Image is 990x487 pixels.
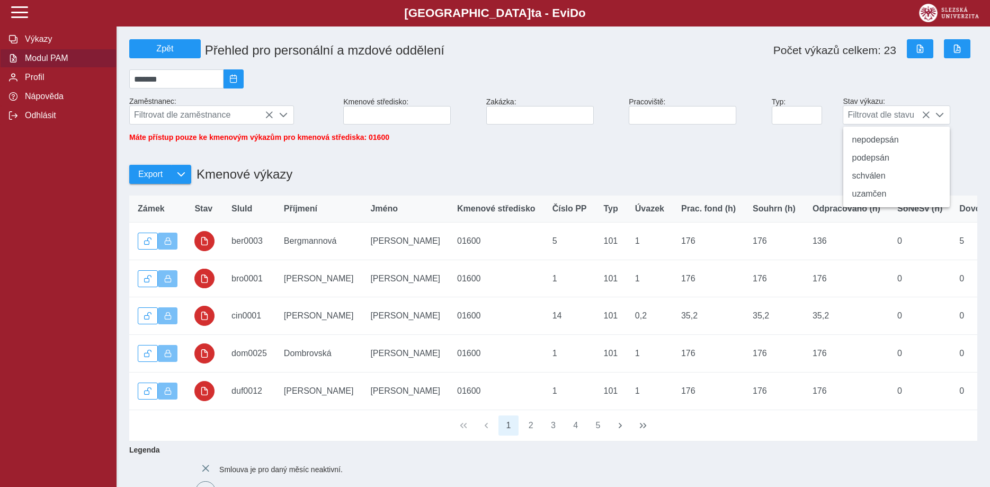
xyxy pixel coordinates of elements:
[544,223,595,260] td: 5
[843,167,950,185] li: schválen
[275,223,362,260] td: Bergmannová
[194,381,215,401] button: uzamčeno
[362,297,449,335] td: [PERSON_NAME]
[339,93,482,129] div: Kmenové středisko:
[275,260,362,297] td: [PERSON_NAME]
[681,204,736,214] span: Prac. fond (h)
[449,372,544,410] td: 01600
[544,335,595,373] td: 1
[768,93,839,129] div: Typ:
[223,335,275,373] td: dom0025
[544,372,595,410] td: 1
[604,204,618,214] span: Typ
[744,260,804,297] td: 176
[804,372,889,410] td: 176
[944,39,970,58] button: Export do PDF
[544,260,595,297] td: 1
[22,34,108,44] span: Výkazy
[194,231,215,251] button: uzamčeno
[531,6,534,20] span: t
[627,260,673,297] td: 1
[370,204,398,214] span: Jméno
[595,297,627,335] td: 101
[158,383,178,400] button: Výkaz uzamčen.
[22,92,108,101] span: Nápověda
[889,335,951,373] td: 0
[673,335,744,373] td: 176
[223,297,275,335] td: cin0001
[362,223,449,260] td: [PERSON_NAME]
[194,306,215,326] button: uzamčeno
[231,204,252,214] span: SluId
[22,111,108,120] span: Odhlásit
[457,204,536,214] span: Kmenové středisko
[219,465,343,473] span: Smlouva je pro daný měsíc neaktivní.
[498,415,519,436] button: 1
[595,260,627,297] td: 101
[744,223,804,260] td: 176
[635,204,664,214] span: Úvazek
[129,165,171,184] button: Export
[129,133,389,141] span: Máte přístup pouze ke kmenovým výkazům pro kmenová střediska: 01600
[627,372,673,410] td: 1
[804,297,889,335] td: 35,2
[889,372,951,410] td: 0
[158,233,178,250] button: Výkaz uzamčen.
[578,6,586,20] span: o
[627,335,673,373] td: 1
[627,223,673,260] td: 1
[158,270,178,287] button: Výkaz uzamčen.
[191,162,292,187] h1: Kmenové výkazy
[22,54,108,63] span: Modul PAM
[138,204,165,214] span: Zámek
[138,383,158,400] button: Odemknout výkaz.
[804,335,889,373] td: 176
[625,93,768,129] div: Pracoviště:
[138,170,163,179] span: Export
[673,297,744,335] td: 35,2
[125,441,973,458] b: Legenda
[22,73,108,82] span: Profil
[275,335,362,373] td: Dombrovská
[449,297,544,335] td: 01600
[843,149,950,167] li: podepsán
[744,297,804,335] td: 35,2
[889,297,951,335] td: 0
[138,345,158,362] button: Odemknout výkaz.
[570,6,578,20] span: D
[138,307,158,324] button: Odemknout výkaz.
[284,204,317,214] span: Příjmení
[521,415,541,436] button: 2
[804,260,889,297] td: 176
[744,372,804,410] td: 176
[275,297,362,335] td: [PERSON_NAME]
[449,260,544,297] td: 01600
[889,260,951,297] td: 0
[482,93,625,129] div: Zakázka:
[194,343,215,364] button: uzamčeno
[134,44,196,54] span: Zpět
[223,372,275,410] td: duf0012
[627,297,673,335] td: 0,2
[552,204,587,214] span: Číslo PP
[449,223,544,260] td: 01600
[588,415,608,436] button: 5
[595,372,627,410] td: 101
[125,93,339,129] div: Zaměstnanec:
[275,372,362,410] td: [PERSON_NAME]
[223,260,275,297] td: bro0001
[138,233,158,250] button: Odemknout výkaz.
[158,307,178,324] button: Výkaz uzamčen.
[194,204,212,214] span: Stav
[843,185,950,203] li: uzamčen
[194,269,215,289] button: uzamčeno
[897,204,942,214] span: SoNeSv (h)
[130,106,273,124] span: Filtrovat dle zaměstnance
[813,204,880,214] span: Odpracováno (h)
[773,44,896,57] span: Počet výkazů celkem: 23
[673,260,744,297] td: 176
[129,39,201,58] button: Zpět
[673,372,744,410] td: 176
[919,4,979,22] img: logo_web_su.png
[32,6,958,20] b: [GEOGRAPHIC_DATA] a - Evi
